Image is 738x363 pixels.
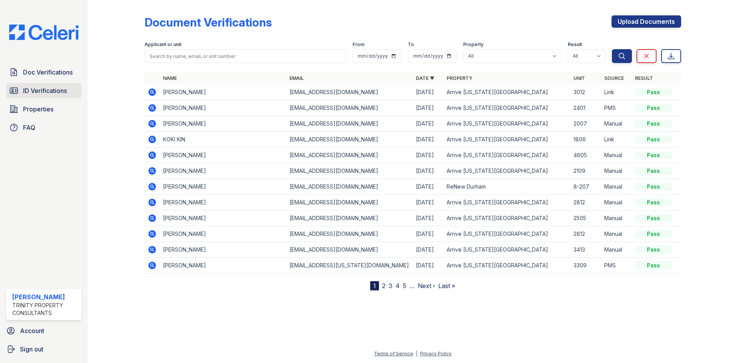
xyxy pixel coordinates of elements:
[160,211,286,226] td: [PERSON_NAME]
[444,85,570,100] td: Arrive [US_STATE][GEOGRAPHIC_DATA]
[413,258,444,273] td: [DATE]
[286,163,413,179] td: [EMAIL_ADDRESS][DOMAIN_NAME]
[160,242,286,258] td: [PERSON_NAME]
[289,75,304,81] a: Email
[635,151,672,159] div: Pass
[413,163,444,179] td: [DATE]
[601,258,632,273] td: PMS
[409,281,415,290] span: …
[382,282,386,290] a: 2
[286,116,413,132] td: [EMAIL_ADDRESS][DOMAIN_NAME]
[160,226,286,242] td: [PERSON_NAME]
[601,242,632,258] td: Manual
[635,167,672,175] div: Pass
[145,49,346,63] input: Search by name, email, or unit number
[604,75,624,81] a: Source
[413,85,444,100] td: [DATE]
[420,351,452,356] a: Privacy Policy
[3,341,85,357] button: Sign out
[23,68,73,77] span: Doc Verifications
[612,15,681,28] a: Upload Documents
[6,83,81,98] a: ID Verifications
[12,292,78,302] div: [PERSON_NAME]
[447,75,472,81] a: Property
[635,120,672,128] div: Pass
[444,226,570,242] td: Arrive [US_STATE][GEOGRAPHIC_DATA]
[413,242,444,258] td: [DATE]
[23,123,35,132] span: FAQ
[601,163,632,179] td: Manual
[163,75,177,81] a: Name
[286,85,413,100] td: [EMAIL_ADDRESS][DOMAIN_NAME]
[413,195,444,211] td: [DATE]
[413,132,444,148] td: [DATE]
[160,100,286,116] td: [PERSON_NAME]
[601,195,632,211] td: Manual
[286,226,413,242] td: [EMAIL_ADDRESS][DOMAIN_NAME]
[635,75,653,81] a: Result
[160,116,286,132] td: [PERSON_NAME]
[635,104,672,112] div: Pass
[570,242,601,258] td: 3413
[160,163,286,179] td: [PERSON_NAME]
[160,85,286,100] td: [PERSON_NAME]
[403,282,406,290] a: 5
[444,211,570,226] td: Arrive [US_STATE][GEOGRAPHIC_DATA]
[389,282,392,290] a: 3
[286,242,413,258] td: [EMAIL_ADDRESS][DOMAIN_NAME]
[601,211,632,226] td: Manual
[352,41,364,48] label: From
[374,351,413,356] a: Terms of Service
[573,75,585,81] a: Unit
[413,226,444,242] td: [DATE]
[601,100,632,116] td: PMS
[160,195,286,211] td: [PERSON_NAME]
[601,226,632,242] td: Manual
[635,88,672,96] div: Pass
[160,132,286,148] td: KOKI KIN
[570,195,601,211] td: 2812
[570,163,601,179] td: 2109
[160,179,286,195] td: [PERSON_NAME]
[160,258,286,273] td: [PERSON_NAME]
[568,41,582,48] label: Result
[413,116,444,132] td: [DATE]
[570,211,601,226] td: 2505
[444,258,570,273] td: Arrive [US_STATE][GEOGRAPHIC_DATA]
[23,104,53,114] span: Properties
[145,41,181,48] label: Applicant or unit
[12,302,78,317] div: Trinity Property Consultants
[6,65,81,80] a: Doc Verifications
[370,281,379,290] div: 1
[570,179,601,195] td: 8-207
[635,230,672,238] div: Pass
[413,100,444,116] td: [DATE]
[570,100,601,116] td: 2401
[444,100,570,116] td: Arrive [US_STATE][GEOGRAPHIC_DATA]
[6,101,81,117] a: Properties
[286,179,413,195] td: [EMAIL_ADDRESS][DOMAIN_NAME]
[444,163,570,179] td: Arrive [US_STATE][GEOGRAPHIC_DATA]
[20,326,44,335] span: Account
[286,211,413,226] td: [EMAIL_ADDRESS][DOMAIN_NAME]
[438,282,455,290] a: Last »
[463,41,484,48] label: Property
[145,15,272,29] div: Document Verifications
[286,148,413,163] td: [EMAIL_ADDRESS][DOMAIN_NAME]
[286,195,413,211] td: [EMAIL_ADDRESS][DOMAIN_NAME]
[160,148,286,163] td: [PERSON_NAME]
[601,116,632,132] td: Manual
[413,148,444,163] td: [DATE]
[418,282,435,290] a: Next ›
[570,226,601,242] td: 2812
[635,183,672,191] div: Pass
[601,132,632,148] td: Link
[601,85,632,100] td: Link
[635,136,672,143] div: Pass
[570,132,601,148] td: 1806
[444,195,570,211] td: Arrive [US_STATE][GEOGRAPHIC_DATA]
[3,25,85,40] img: CE_Logo_Blue-a8612792a0a2168367f1c8372b55b34899dd931a85d93a1a3d3e32e68fde9ad4.png
[570,116,601,132] td: 2007
[601,148,632,163] td: Manual
[570,85,601,100] td: 3012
